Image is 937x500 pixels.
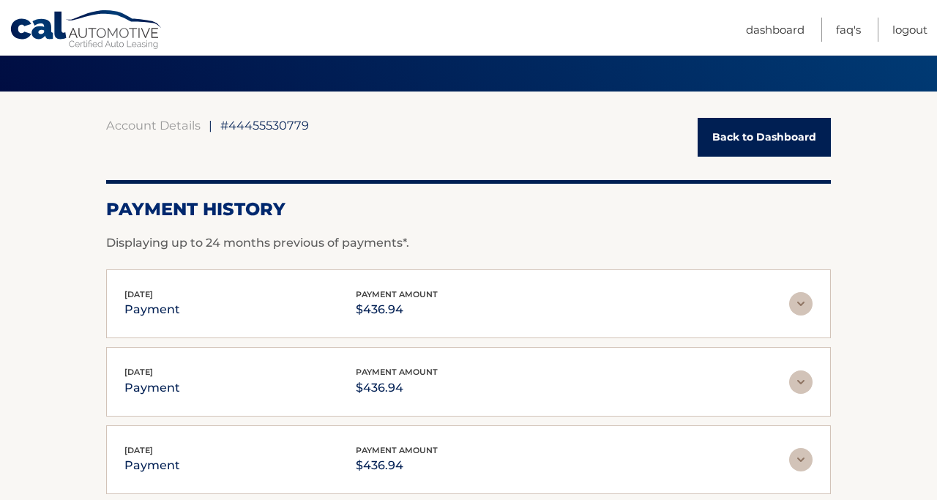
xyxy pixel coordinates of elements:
span: [DATE] [124,289,153,299]
p: payment [124,455,180,476]
img: accordion-rest.svg [789,292,813,316]
a: Account Details [106,118,201,133]
span: | [209,118,212,133]
p: payment [124,378,180,398]
span: [DATE] [124,445,153,455]
span: payment amount [356,367,438,377]
a: Dashboard [746,18,805,42]
a: FAQ's [836,18,861,42]
a: Cal Automotive [10,10,163,52]
span: #44455530779 [220,118,309,133]
span: payment amount [356,289,438,299]
h2: Payment History [106,198,831,220]
span: [DATE] [124,367,153,377]
img: accordion-rest.svg [789,448,813,471]
p: payment [124,299,180,320]
a: Back to Dashboard [698,118,831,157]
p: Displaying up to 24 months previous of payments*. [106,234,831,252]
p: $436.94 [356,299,438,320]
p: $436.94 [356,455,438,476]
a: Logout [892,18,927,42]
p: $436.94 [356,378,438,398]
span: payment amount [356,445,438,455]
img: accordion-rest.svg [789,370,813,394]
